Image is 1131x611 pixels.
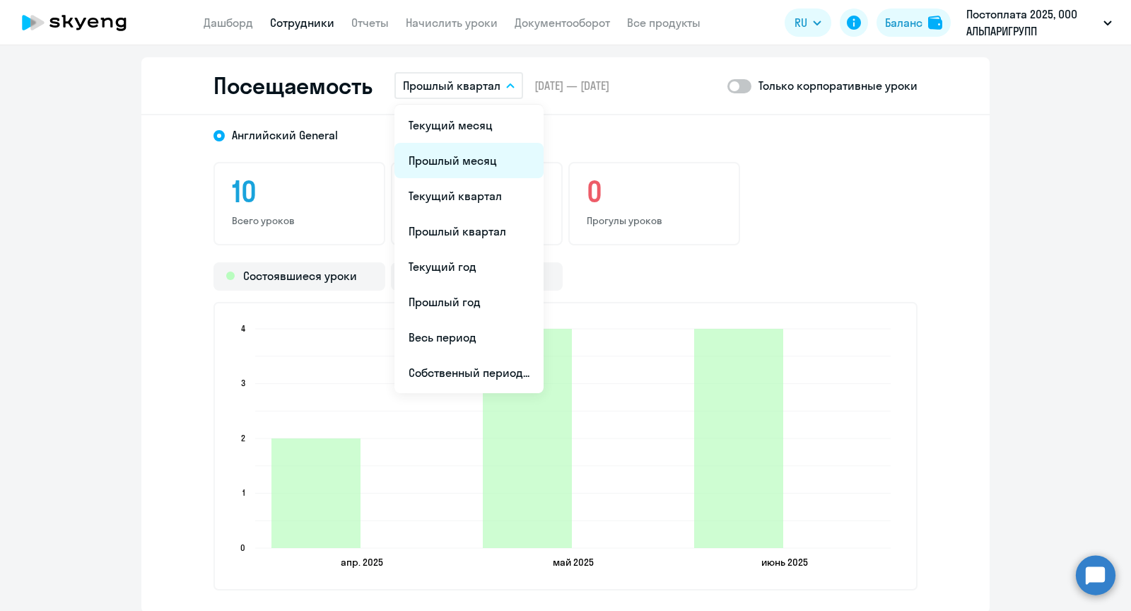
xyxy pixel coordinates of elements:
path: 2025-05-18T21:00:00.000Z Состоявшиеся уроки 4 [483,329,572,548]
h3: 0 [587,175,722,209]
text: май 2025 [553,556,594,569]
button: Постоплата 2025, ООО АЛЬПАРИГРУПП [959,6,1119,40]
span: [DATE] — [DATE] [534,78,609,93]
text: 2 [241,433,245,443]
text: июнь 2025 [761,556,808,569]
p: Всего уроков [232,214,367,227]
div: Состоявшиеся уроки [213,262,385,291]
a: Все продукты [627,16,701,30]
a: Отчеты [351,16,389,30]
text: 1 [242,487,245,498]
h3: 10 [232,175,367,209]
path: 2025-06-22T21:00:00.000Z Состоявшиеся уроки 4 [694,329,783,548]
button: RU [785,8,831,37]
div: Баланс [885,14,922,31]
span: Английский General [232,127,338,143]
button: Балансbalance [877,8,951,37]
p: Прошлый квартал [403,77,500,94]
a: Начислить уроки [406,16,498,30]
text: 4 [241,323,245,334]
text: 3 [241,378,245,388]
text: 0 [240,542,245,553]
p: Только корпоративные уроки [758,77,918,94]
a: Сотрудники [270,16,334,30]
path: 2025-04-20T21:00:00.000Z Состоявшиеся уроки 2 [271,438,361,548]
p: Прогулы уроков [587,214,722,227]
p: Постоплата 2025, ООО АЛЬПАРИГРУПП [966,6,1098,40]
a: Дашборд [204,16,253,30]
div: Прогулы [391,262,563,291]
a: Документооборот [515,16,610,30]
button: Прошлый квартал [394,72,523,99]
ul: RU [394,105,544,393]
h2: Посещаемость [213,71,372,100]
img: balance [928,16,942,30]
span: RU [795,14,807,31]
text: апр. 2025 [341,556,383,569]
